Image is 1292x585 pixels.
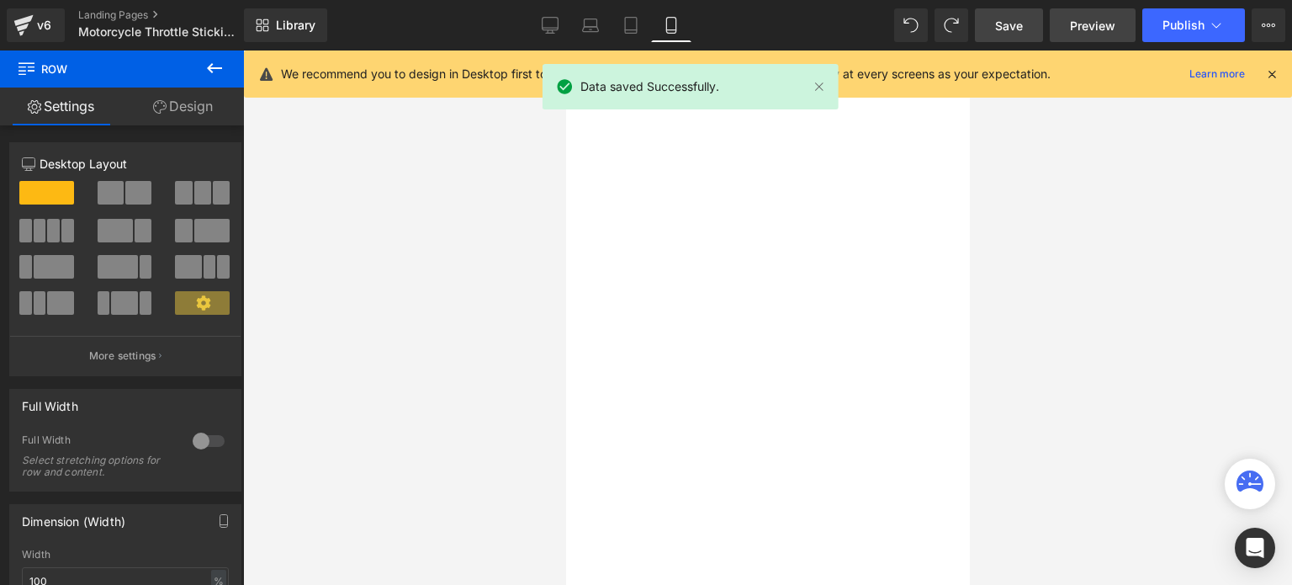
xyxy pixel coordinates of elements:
div: Width [22,549,229,561]
a: Desktop [530,8,570,42]
a: Tablet [611,8,651,42]
div: Select stretching options for row and content. [22,455,173,478]
a: Design [122,88,244,125]
a: Mobile [651,8,691,42]
button: Undo [894,8,928,42]
div: Dimension (Width) [22,505,125,529]
button: More [1252,8,1285,42]
a: Landing Pages [78,8,272,22]
button: More settings [10,336,241,375]
span: Library [276,18,315,33]
p: Desktop Layout [22,155,229,173]
a: v6 [7,8,65,42]
span: Data saved Successfully. [580,77,719,96]
span: Motorcycle Throttle Sticking | How to Prevent [78,25,240,39]
div: Open Intercom Messenger [1235,528,1275,568]
span: Row [17,51,185,88]
button: Redo [935,8,968,42]
span: Publish [1162,19,1205,32]
div: v6 [34,14,55,36]
a: New Library [244,8,327,42]
a: Preview [1050,8,1136,42]
a: Learn more [1183,64,1252,84]
div: Full Width [22,433,176,451]
p: More settings [89,348,156,364]
span: Preview [1070,17,1115,35]
a: Laptop [570,8,611,42]
div: Full Width [22,390,78,413]
button: Publish [1142,8,1245,42]
p: We recommend you to design in Desktop first to ensure the responsive layout would display correct... [281,65,1051,83]
span: Save [995,17,1023,35]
